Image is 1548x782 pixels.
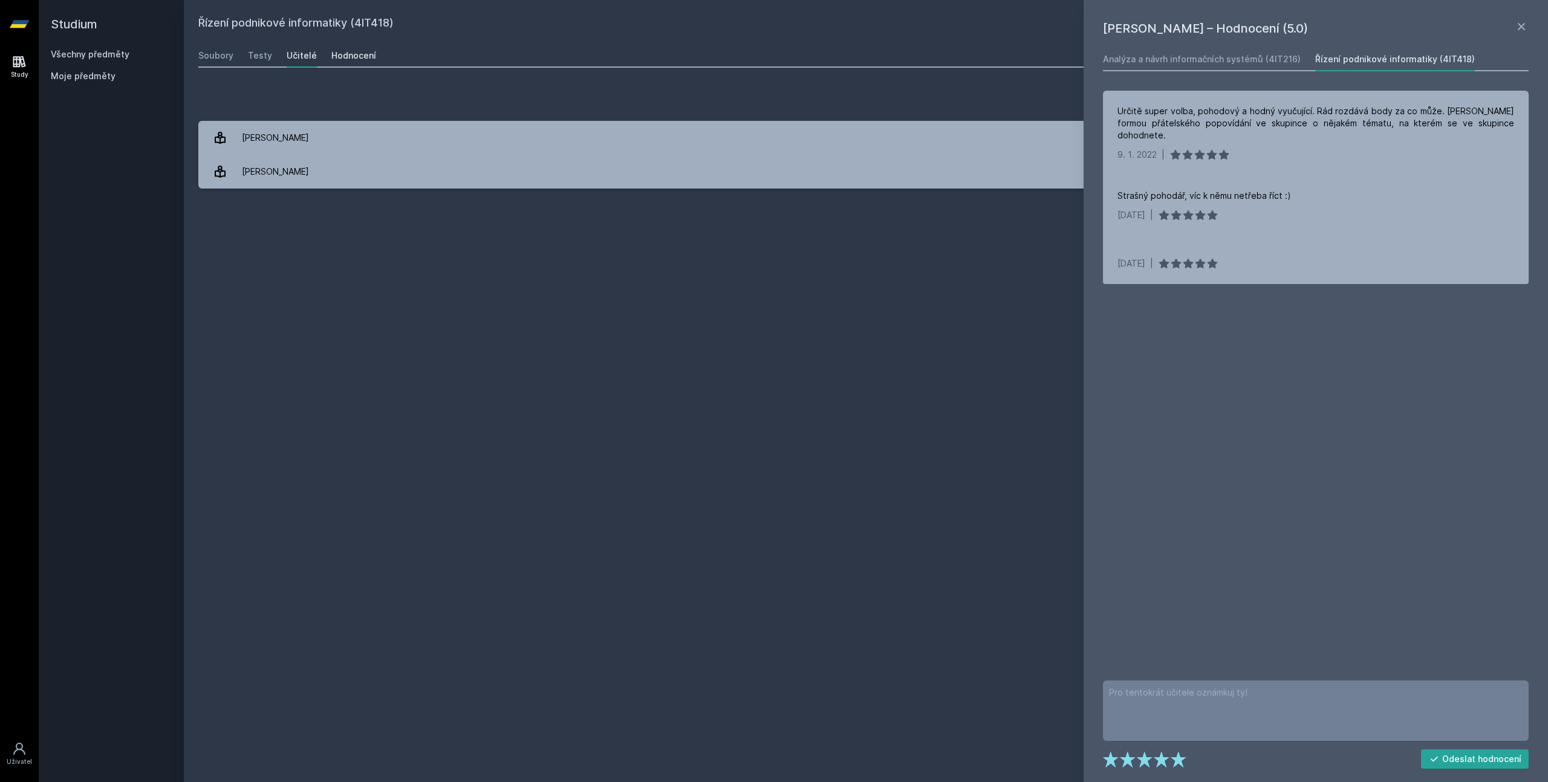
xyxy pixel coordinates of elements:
[198,121,1533,155] a: [PERSON_NAME] 3 hodnocení 5.0
[2,48,36,85] a: Study
[248,44,272,68] a: Testy
[7,757,32,766] div: Uživatel
[242,160,309,184] div: [PERSON_NAME]
[331,44,376,68] a: Hodnocení
[198,44,233,68] a: Soubory
[198,15,1398,34] h2: Řízení podnikové informatiky (4IT418)
[287,44,317,68] a: Učitelé
[331,50,376,62] div: Hodnocení
[1117,190,1291,202] div: Strašný pohodář, víc k němu netřeba říct :)
[198,50,233,62] div: Soubory
[51,49,129,59] a: Všechny předměty
[1162,149,1165,161] div: |
[11,70,28,79] div: Study
[248,50,272,62] div: Testy
[2,735,36,772] a: Uživatel
[198,155,1533,189] a: [PERSON_NAME] 3 hodnocení 4.7
[1117,105,1514,141] div: Určitě super volba, pohodový a hodný vyučující. Rád rozdává body za co může. [PERSON_NAME] formou...
[242,126,309,150] div: [PERSON_NAME]
[287,50,317,62] div: Učitelé
[1117,149,1157,161] div: 9. 1. 2022
[51,70,115,82] span: Moje předměty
